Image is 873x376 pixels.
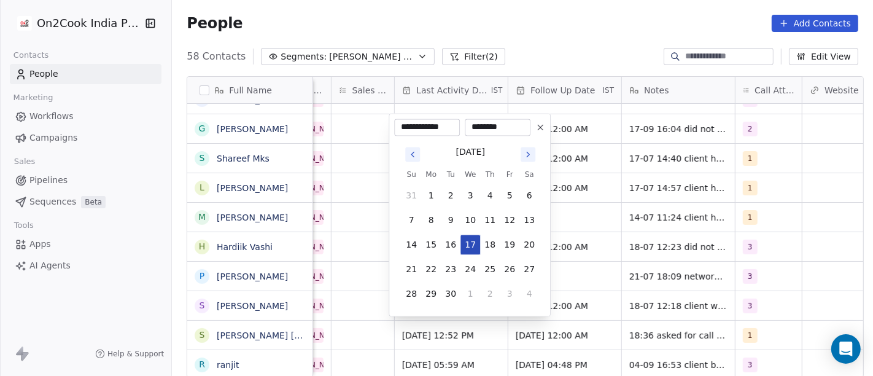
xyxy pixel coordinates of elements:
[480,259,500,279] button: 25
[480,284,500,304] button: 2
[500,235,519,254] button: 19
[519,186,539,205] button: 6
[460,259,480,279] button: 24
[480,235,500,254] button: 18
[460,168,480,181] th: Wednesday
[441,284,460,304] button: 30
[519,210,539,230] button: 13
[421,186,441,205] button: 1
[421,168,441,181] th: Monday
[441,259,460,279] button: 23
[519,259,539,279] button: 27
[480,210,500,230] button: 11
[456,146,485,159] div: [DATE]
[500,168,519,181] th: Friday
[480,186,500,205] button: 4
[441,186,460,205] button: 2
[460,210,480,230] button: 10
[402,259,421,279] button: 21
[421,210,441,230] button: 8
[421,284,441,304] button: 29
[402,235,421,254] button: 14
[519,146,537,163] button: Go to next month
[519,284,539,304] button: 4
[441,210,460,230] button: 9
[421,259,441,279] button: 22
[441,235,460,254] button: 16
[402,284,421,304] button: 28
[500,210,519,230] button: 12
[519,168,539,181] th: Saturday
[500,259,519,279] button: 26
[402,186,421,205] button: 31
[480,168,500,181] th: Thursday
[402,168,421,181] th: Sunday
[500,284,519,304] button: 3
[421,235,441,254] button: 15
[402,210,421,230] button: 7
[404,146,421,163] button: Go to previous month
[441,168,460,181] th: Tuesday
[500,186,519,205] button: 5
[460,186,480,205] button: 3
[460,235,480,254] button: 17
[519,235,539,254] button: 20
[460,284,480,304] button: 1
